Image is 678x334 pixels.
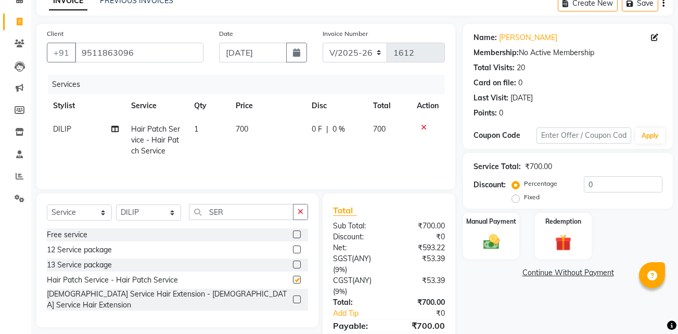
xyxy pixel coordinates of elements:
[47,29,63,38] label: Client
[510,93,533,104] div: [DATE]
[466,217,516,226] label: Manual Payment
[125,94,188,118] th: Service
[524,179,557,188] label: Percentage
[389,275,453,297] div: ₹53.39
[325,232,389,242] div: Discount:
[53,124,71,134] span: DILIP
[499,32,557,43] a: [PERSON_NAME]
[323,29,368,38] label: Invoice Number
[474,93,508,104] div: Last Visit:
[373,124,386,134] span: 700
[47,43,76,62] button: +91
[524,192,540,202] label: Fixed
[335,287,345,296] span: 9%
[131,124,180,156] span: Hair Patch Service - Hair Patch Service
[536,127,631,144] input: Enter Offer / Coupon Code
[474,47,662,58] div: No Active Membership
[325,319,389,332] div: Payable:
[517,62,525,73] div: 20
[389,253,453,275] div: ₹53.39
[525,161,552,172] div: ₹700.00
[335,265,345,274] span: 9%
[465,267,671,278] a: Continue Without Payment
[47,275,178,286] div: Hair Patch Service - Hair Patch Service
[219,29,233,38] label: Date
[474,130,536,141] div: Coupon Code
[305,94,367,118] th: Disc
[333,205,357,216] span: Total
[389,297,453,308] div: ₹700.00
[47,260,112,271] div: 13 Service package
[47,245,112,255] div: 12 Service package
[325,275,389,297] div: ( )
[189,204,293,220] input: Search or Scan
[325,308,400,319] a: Add Tip
[474,47,519,58] div: Membership:
[333,254,371,263] span: SGST(ANY)
[635,128,665,144] button: Apply
[325,297,389,308] div: Total:
[389,221,453,232] div: ₹700.00
[194,124,198,134] span: 1
[478,233,505,251] img: _cash.svg
[325,242,389,253] div: Net:
[474,62,515,73] div: Total Visits:
[325,253,389,275] div: ( )
[229,94,305,118] th: Price
[389,242,453,253] div: ₹593.22
[400,308,453,319] div: ₹0
[325,221,389,232] div: Sub Total:
[411,94,445,118] th: Action
[188,94,229,118] th: Qty
[389,319,453,332] div: ₹700.00
[47,289,289,311] div: [DEMOGRAPHIC_DATA] Service Hair Extension - [DEMOGRAPHIC_DATA] Service Hair Extension
[367,94,411,118] th: Total
[499,108,503,119] div: 0
[550,233,577,253] img: _gift.svg
[75,43,203,62] input: Search by Name/Mobile/Email/Code
[332,124,345,135] span: 0 %
[389,232,453,242] div: ₹0
[518,78,522,88] div: 0
[474,161,521,172] div: Service Total:
[236,124,248,134] span: 700
[474,78,516,88] div: Card on file:
[47,94,125,118] th: Stylist
[326,124,328,135] span: |
[333,276,372,285] span: CGST(ANY)
[474,108,497,119] div: Points:
[474,179,506,190] div: Discount:
[312,124,322,135] span: 0 F
[474,32,497,43] div: Name:
[545,217,581,226] label: Redemption
[47,229,87,240] div: Free service
[48,75,453,94] div: Services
